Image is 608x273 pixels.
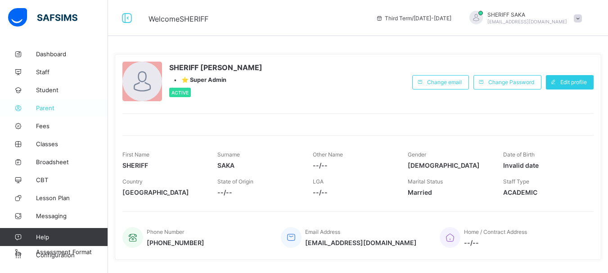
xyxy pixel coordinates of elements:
span: SHERIFF [PERSON_NAME] [169,63,262,72]
span: [DEMOGRAPHIC_DATA] [408,161,489,169]
span: Messaging [36,212,108,219]
span: Staff Type [503,178,529,185]
span: [EMAIL_ADDRESS][DOMAIN_NAME] [305,239,417,246]
span: State of Origin [217,178,253,185]
span: --/-- [313,161,394,169]
span: Date of Birth [503,151,535,158]
span: Edit profile [560,79,587,85]
span: ACADEMIC [503,188,585,196]
div: SHERIFFSAKA [460,11,586,26]
span: Country [122,178,143,185]
span: --/-- [313,188,394,196]
span: Broadsheet [36,158,108,166]
span: Other Name [313,151,343,158]
span: SHERIFF SAKA [487,11,567,18]
span: Active [171,90,189,95]
img: safsims [8,8,77,27]
span: Classes [36,140,108,148]
span: CBT [36,176,108,183]
span: [GEOGRAPHIC_DATA] [122,188,204,196]
span: Home / Contract Address [464,228,527,235]
span: Welcome SHERIFF [149,14,208,23]
span: [EMAIL_ADDRESS][DOMAIN_NAME] [487,19,567,24]
div: • [169,76,262,83]
span: Parent [36,104,108,112]
span: Dashboard [36,50,108,58]
span: ⭐ Super Admin [181,76,226,83]
span: Fees [36,122,108,130]
span: Married [408,188,489,196]
span: Marital Status [408,178,443,185]
span: Help [36,233,108,241]
span: Lesson Plan [36,194,108,201]
span: Gender [408,151,426,158]
span: First Name [122,151,149,158]
span: --/-- [464,239,527,246]
span: [PHONE_NUMBER] [147,239,204,246]
span: Change email [427,79,462,85]
span: Student [36,86,108,94]
span: Configuration [36,251,108,259]
span: LGA [313,178,324,185]
span: SHERIFF [122,161,204,169]
span: Staff [36,68,108,76]
span: --/-- [217,188,299,196]
span: Email Address [305,228,340,235]
span: Change Password [488,79,534,85]
span: Surname [217,151,240,158]
span: Invalid date [503,161,585,169]
span: SAKA [217,161,299,169]
span: session/term information [376,15,451,22]
span: Phone Number [147,228,184,235]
